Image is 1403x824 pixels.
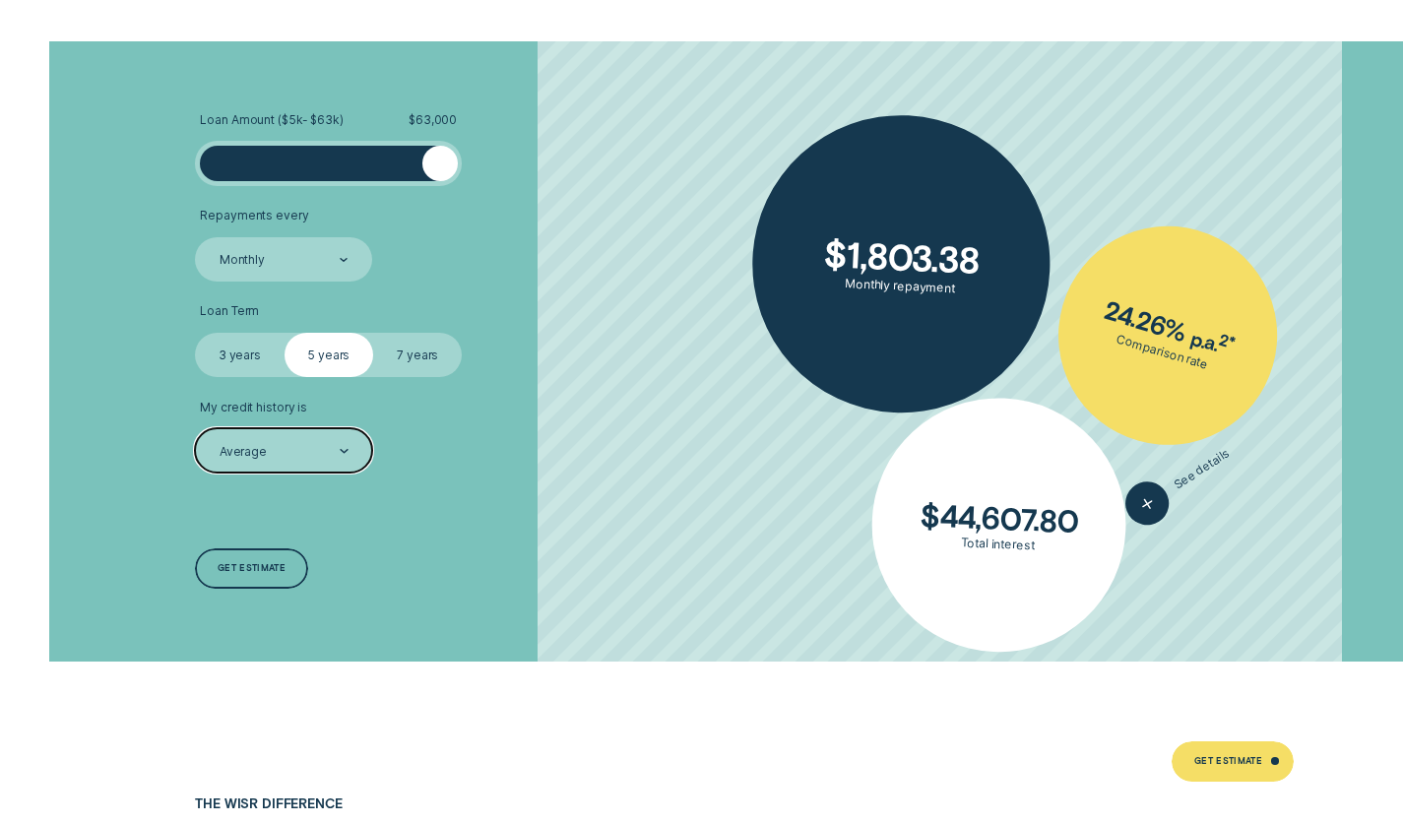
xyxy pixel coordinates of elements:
h4: The Wisr Difference [195,795,523,811]
span: My credit history is [200,400,307,414]
span: Loan Term [200,303,259,318]
div: Average [220,444,267,459]
a: Get Estimate [1172,741,1294,782]
label: 3 years [195,333,284,377]
span: $ 63,000 [409,112,457,127]
span: Loan Amount ( $5k - $63k ) [200,112,343,127]
span: Repayments every [200,208,308,222]
label: 5 years [285,333,373,377]
div: Monthly [220,253,265,268]
label: 7 years [373,333,462,377]
a: Get estimate [195,548,308,589]
span: See details [1172,445,1233,491]
button: See details [1117,433,1241,534]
